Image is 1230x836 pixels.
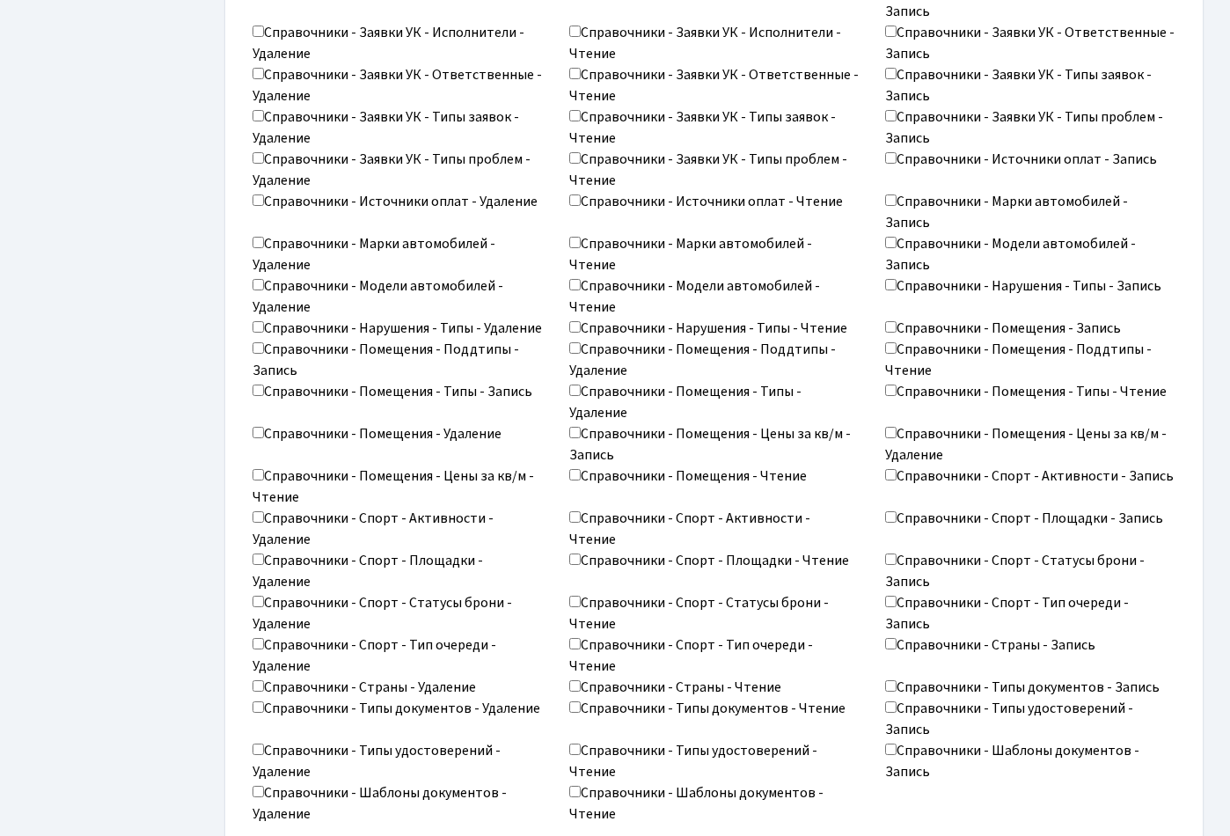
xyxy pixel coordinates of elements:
[569,381,860,423] label: Справочники - Помещения - Типы - Удаление
[885,554,897,565] input: Справочники - Спорт - Статусы брони - Запись
[885,680,897,692] input: Справочники - Типы документов - Запись
[569,191,843,212] label: Справочники - Источники оплат - Чтение
[569,638,581,649] input: Справочники - Спорт - Тип очереди - Чтение
[253,110,264,121] input: Справочники - Заявки УК - Типы заявок - Удаление
[885,233,1175,275] label: Справочники - Модели автомобилей - Запись
[885,592,1175,634] label: Справочники - Спорт - Тип очереди - Запись
[569,233,860,275] label: Справочники - Марки автомобилей - Чтение
[885,110,897,121] input: Справочники - Заявки УК - Типы проблем - Запись
[569,342,581,354] input: Справочники - Помещения - Поддтипы - Удаление
[569,194,581,206] input: Справочники - Источники оплат - Чтение
[569,782,860,825] label: Справочники - Шаблоны документов - Чтение
[885,152,897,164] input: Справочники - Источники оплат - Запись
[253,680,264,692] input: Справочники - Страны - Удаление
[885,318,1121,339] label: Справочники - Помещения - Запись
[569,149,860,191] label: Справочники - Заявки УК - Типы проблем - Чтение
[569,279,581,290] input: Справочники - Модели автомобилей - Чтение
[253,554,264,565] input: Справочники - Спорт - Площадки - Удаление
[569,592,860,634] label: Справочники - Спорт - Статусы брони - Чтение
[253,508,543,550] label: Справочники - Спорт - Активности - Удаление
[885,194,897,206] input: Справочники - Марки автомобилей - Запись
[253,511,264,523] input: Справочники - Спорт - Активности - Удаление
[569,275,860,318] label: Справочники - Модели автомобилей - Чтение
[569,698,846,719] label: Справочники - Типы документов - Чтение
[253,64,543,106] label: Справочники - Заявки УК - Ответственные - Удаление
[569,106,860,149] label: Справочники - Заявки УК - Типы заявок - Чтение
[253,279,264,290] input: Справочники - Модели автомобилей - Удаление
[885,22,1175,64] label: Справочники - Заявки УК - Ответственные - Запись
[569,511,581,523] input: Справочники - Спорт - Активности - Чтение
[569,466,807,487] label: Справочники - Помещения - Чтение
[253,342,264,354] input: Справочники - Помещения - Поддтипы - Запись
[253,677,476,698] label: Справочники - Страны - Удаление
[253,701,264,713] input: Справочники - Типы документов - Удаление
[253,469,264,480] input: Справочники - Помещения - Цены за кв/м - Чтение
[253,381,532,402] label: Справочники - Помещения - Типы - Запись
[885,698,1175,740] label: Справочники - Типы удостоверений - Запись
[253,744,264,755] input: Справочники - Типы удостоверений - Удаление
[253,106,543,149] label: Справочники - Заявки УК - Типы заявок - Удаление
[253,233,543,275] label: Справочники - Марки автомобилей - Удаление
[569,22,860,64] label: Справочники - Заявки УК - Исполнители - Чтение
[885,466,1174,487] label: Справочники - Спорт - Активности - Запись
[569,550,849,571] label: Справочники - Спорт - Площадки - Чтение
[569,677,781,698] label: Справочники - Страны - Чтение
[885,550,1175,592] label: Справочники - Спорт - Статусы брони - Запись
[885,638,897,649] input: Справочники - Страны - Запись
[569,554,581,565] input: Справочники - Спорт - Площадки - Чтение
[253,423,502,444] label: Справочники - Помещения - Удаление
[885,339,1175,381] label: Справочники - Помещения - Поддтипы - Чтение
[569,68,581,79] input: Справочники - Заявки УК - Ответственные - Чтение
[253,237,264,248] input: Справочники - Марки автомобилей - Удаление
[885,677,1160,698] label: Справочники - Типы документов - Запись
[885,26,897,37] input: Справочники - Заявки УК - Ответственные - Запись
[253,427,264,438] input: Справочники - Помещения - Удаление
[253,698,540,719] label: Справочники - Типы документов - Удаление
[885,740,1175,782] label: Справочники - Шаблоны документов - Запись
[253,26,264,37] input: Справочники - Заявки УК - Исполнители - Удаление
[569,740,860,782] label: Справочники - Типы удостоверений - Чтение
[569,680,581,692] input: Справочники - Страны - Чтение
[569,110,581,121] input: Справочники - Заявки УК - Типы заявок - Чтение
[885,64,1175,106] label: Справочники - Заявки УК - Типы заявок - Запись
[885,191,1175,233] label: Справочники - Марки автомобилей - Запись
[569,744,581,755] input: Справочники - Типы удостоверений - Чтение
[253,68,264,79] input: Справочники - Заявки УК - Ответственные - Удаление
[253,634,543,677] label: Справочники - Спорт - Тип очереди - Удаление
[569,385,581,396] input: Справочники - Помещения - Типы - Удаление
[885,511,897,523] input: Справочники - Спорт - Площадки - Запись
[253,592,543,634] label: Справочники - Спорт - Статусы брони - Удаление
[569,26,581,37] input: Справочники - Заявки УК - Исполнители - Чтение
[569,339,860,381] label: Справочники - Помещения - Поддтипы - Удаление
[885,237,897,248] input: Справочники - Модели автомобилей - Запись
[253,318,542,339] label: Справочники - Нарушения - Типы - Удаление
[885,596,897,607] input: Справочники - Спорт - Тип очереди - Запись
[569,427,581,438] input: Справочники - Помещения - Цены за кв/м - Запись
[569,64,860,106] label: Справочники - Заявки УК - Ответственные - Чтение
[885,342,897,354] input: Справочники - Помещения - Поддтипы - Чтение
[253,638,264,649] input: Справочники - Спорт - Тип очереди - Удаление
[569,469,581,480] input: Справочники - Помещения - Чтение
[885,508,1163,529] label: Справочники - Спорт - Площадки - Запись
[569,152,581,164] input: Справочники - Заявки УК - Типы проблем - Чтение
[569,423,860,466] label: Справочники - Помещения - Цены за кв/м - Запись
[569,634,860,677] label: Справочники - Спорт - Тип очереди - Чтение
[253,149,543,191] label: Справочники - Заявки УК - Типы проблем - Удаление
[253,321,264,333] input: Справочники - Нарушения - Типы - Удаление
[885,321,897,333] input: Справочники - Помещения - Запись
[885,427,897,438] input: Справочники - Помещения - Цены за кв/м - Удаление
[885,149,1157,170] label: Справочники - Источники оплат - Запись
[569,321,581,333] input: Справочники - Нарушения - Типы - Чтение
[253,466,543,508] label: Справочники - Помещения - Цены за кв/м - Чтение
[885,701,897,713] input: Справочники - Типы удостоверений - Запись
[569,701,581,713] input: Справочники - Типы документов - Чтение
[253,191,538,212] label: Справочники - Источники оплат - Удаление
[885,275,1161,297] label: Справочники - Нарушения - Типы - Запись
[885,381,1167,402] label: Справочники - Помещения - Типы - Чтение
[253,152,264,164] input: Справочники - Заявки УК - Типы проблем - Удаление
[885,106,1175,149] label: Справочники - Заявки УК - Типы проблем - Запись
[885,423,1175,466] label: Справочники - Помещения - Цены за кв/м - Удаление
[569,508,860,550] label: Справочники - Спорт - Активности - Чтение
[253,339,543,381] label: Справочники - Помещения - Поддтипы - Запись
[253,740,543,782] label: Справочники - Типы удостоверений - Удаление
